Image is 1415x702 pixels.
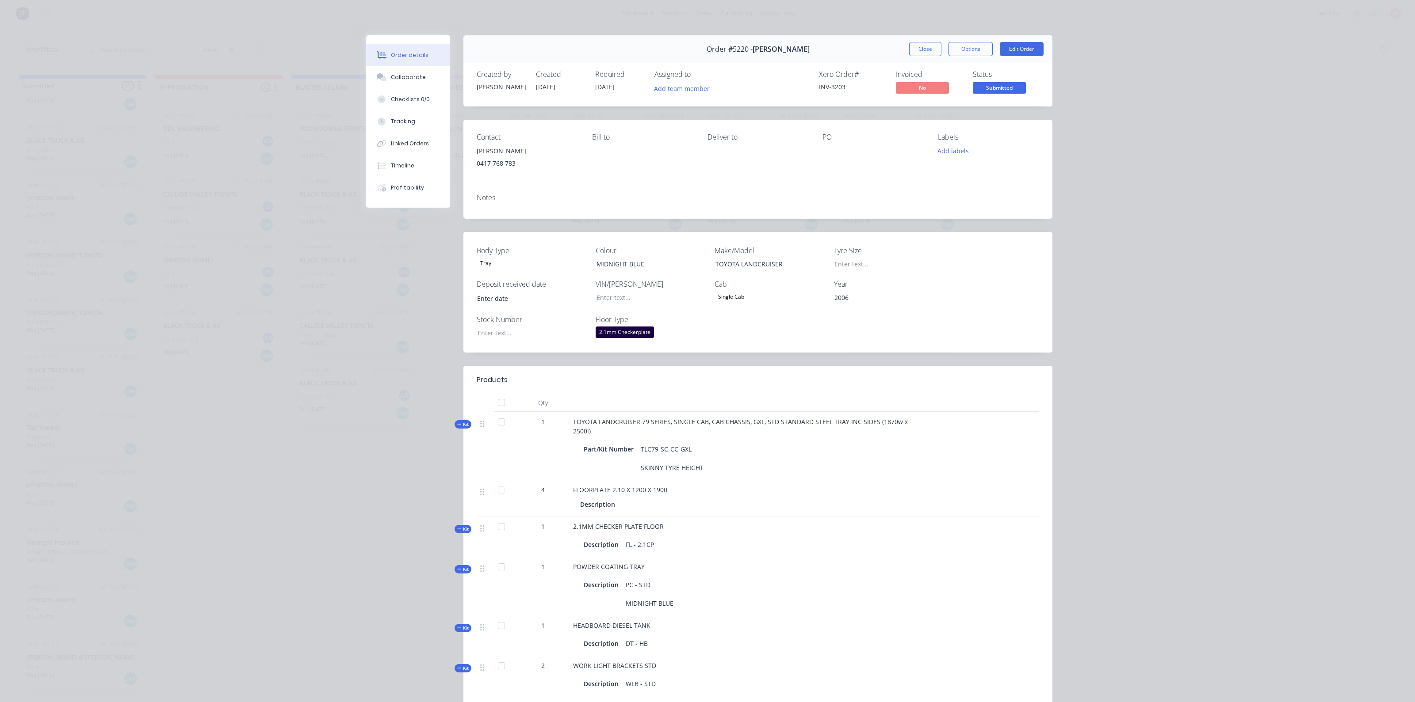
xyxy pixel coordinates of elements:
div: Created by [477,70,525,79]
div: Xero Order # [819,70,885,79]
div: Tracking [391,118,415,125]
div: Deliver to [707,133,809,141]
button: Submitted [973,82,1026,95]
span: 1 [541,417,545,426]
span: TOYOTA LANDCRUISER 79 SERIES, SINGLE CAB, CAB CHASSIS, GXL, STD STANDARD STEEL TRAY INC SIDES (18... [573,417,910,435]
label: Body Type [477,245,587,256]
div: Qty [516,394,570,412]
label: Tyre Size [834,245,945,256]
button: Edit Order [1000,42,1044,56]
div: Description [584,538,622,551]
label: Cab [715,279,825,289]
span: [DATE] [536,83,555,91]
button: Add team member [650,82,715,94]
span: Submitted [973,82,1026,93]
span: [PERSON_NAME] [753,45,810,53]
div: TLC79-SC-CC-GXL SKINNY TYRE HEIGHT [637,443,707,474]
div: [PERSON_NAME] [477,82,525,91]
span: Order #5220 - [707,45,753,53]
div: Timeline [391,162,414,170]
div: PO [822,133,924,141]
button: Tracking [366,110,450,133]
div: WLB - STD [622,677,659,690]
label: Year [834,279,945,289]
div: Description [584,578,622,591]
div: DT - HB [622,637,651,650]
span: Kit [457,421,469,428]
button: Checklists 0/0 [366,88,450,110]
button: Kit [455,624,471,632]
div: 2.1mm Checkerplate [596,326,654,338]
div: Tray [477,258,495,269]
div: Checklists 0/0 [391,95,430,103]
div: Profitability [391,184,424,192]
button: Kit [455,664,471,672]
div: [PERSON_NAME]0417 768 783 [477,145,578,173]
div: Status [973,70,1039,79]
button: Timeline [366,155,450,177]
button: Profitability [366,177,450,199]
div: Collaborate [391,73,426,81]
span: [DATE] [595,83,615,91]
div: PC - STD MIDNIGHT BLUE [622,578,677,610]
div: Description [580,498,619,511]
div: MIDNIGHT BLUE [589,258,700,270]
span: 4 [541,485,545,494]
div: Required [595,70,644,79]
span: POWDER COATING TRAY [573,562,645,571]
button: Order details [366,44,450,66]
div: [PERSON_NAME] [477,145,578,157]
button: Kit [455,525,471,533]
div: Notes [477,194,1039,202]
label: Stock Number [477,314,587,325]
div: Contact [477,133,578,141]
div: Linked Orders [391,140,429,148]
button: Kit [455,565,471,573]
span: HEADBOARD DIESEL TANK [573,621,650,630]
div: Order details [391,51,428,59]
span: No [896,82,949,93]
span: Kit [457,526,469,532]
span: 2.1MM CHECKER PLATE FLOOR [573,522,664,531]
div: 2006 [827,291,938,304]
button: Options [948,42,993,56]
label: Floor Type [596,314,706,325]
div: Single Cab [715,291,748,303]
span: WORK LIGHT BRACKETS STD [573,661,656,670]
label: Make/Model [715,245,825,256]
button: Kit [455,420,471,429]
label: Colour [596,245,706,256]
button: Close [909,42,941,56]
div: Products [477,375,508,385]
div: Part/Kit Number [584,443,637,455]
span: Kit [457,625,469,631]
div: Description [584,677,622,690]
div: Description [584,637,622,650]
button: Collaborate [366,66,450,88]
div: INV-3203 [819,82,885,91]
span: Kit [457,665,469,672]
span: 1 [541,621,545,630]
div: Bill to [592,133,693,141]
div: TOYOTA LANDCRUISER [708,258,819,270]
span: FLOORPLATE 2.10 X 1200 X 1900 [573,486,667,494]
label: VIN/[PERSON_NAME] [596,279,706,289]
div: Assigned to [654,70,743,79]
label: Deposit received date [477,279,587,289]
button: Add labels [933,145,974,157]
span: 1 [541,522,545,531]
span: 1 [541,562,545,571]
button: Add team member [654,82,715,94]
span: 2 [541,661,545,670]
div: Labels [938,133,1039,141]
div: FL - 2.1CP [622,538,658,551]
div: Invoiced [896,70,962,79]
div: 0417 768 783 [477,157,578,170]
button: Linked Orders [366,133,450,155]
span: Kit [457,566,469,573]
input: Enter date [471,292,581,305]
div: Created [536,70,585,79]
